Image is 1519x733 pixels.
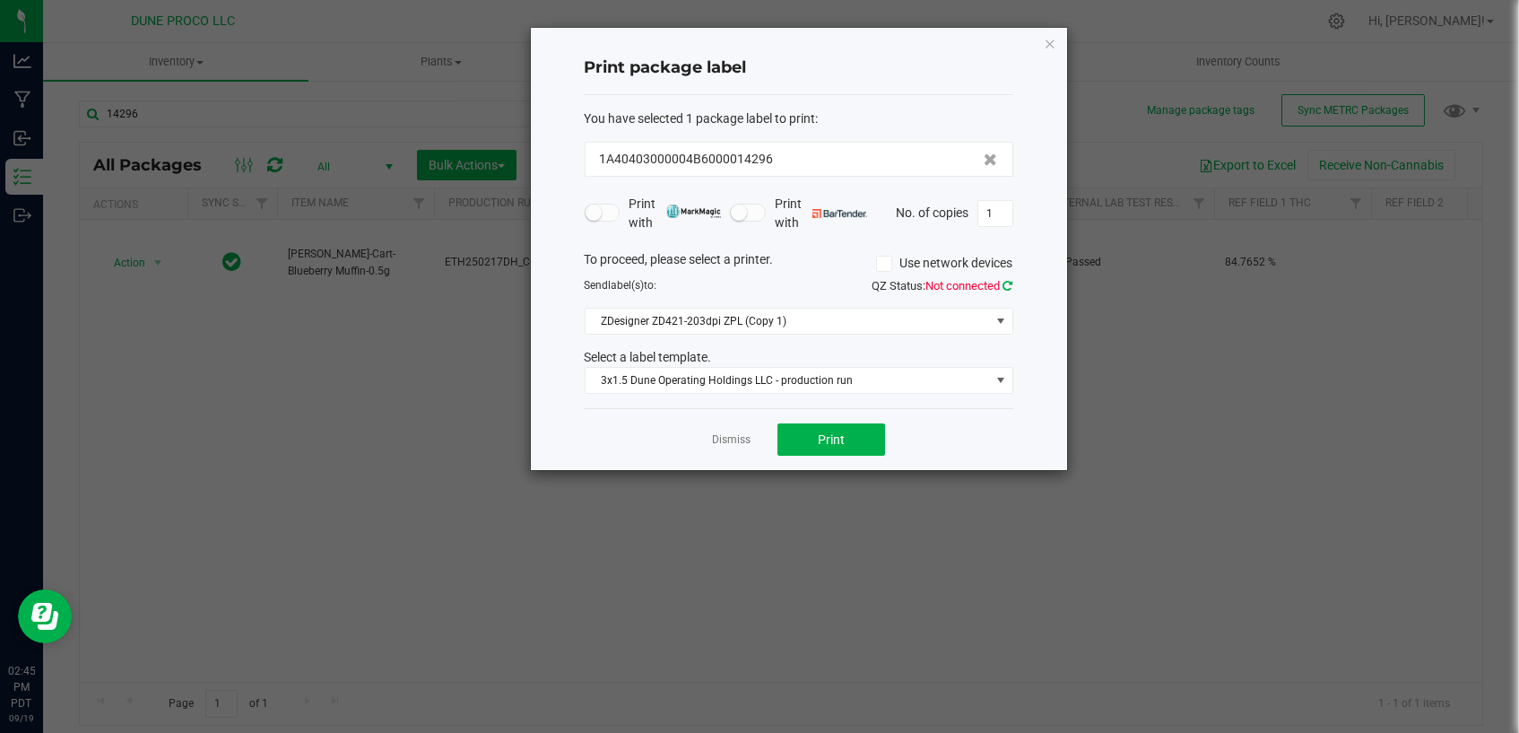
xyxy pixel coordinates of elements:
[896,205,968,219] span: No. of copies
[586,368,990,393] span: 3x1.5 Dune Operating Holdings LLC - production run
[777,423,885,456] button: Print
[926,279,1001,292] span: Not connected
[585,111,816,126] span: You have selected 1 package label to print
[876,254,1013,273] label: Use network devices
[872,279,1013,292] span: QZ Status:
[586,309,990,334] span: ZDesigner ZD421-203dpi ZPL (Copy 1)
[818,432,845,447] span: Print
[585,279,657,292] span: Send to:
[18,589,72,643] iframe: Resource center
[585,57,1013,80] h4: Print package label
[666,205,721,218] img: mark_magic_cybra.png
[812,209,867,218] img: bartender.png
[571,250,1027,277] div: To proceed, please select a printer.
[629,195,721,232] span: Print with
[775,195,867,232] span: Print with
[609,279,645,292] span: label(s)
[571,348,1027,367] div: Select a label template.
[585,109,1013,128] div: :
[712,432,751,448] a: Dismiss
[600,150,774,169] span: 1A40403000004B6000014296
